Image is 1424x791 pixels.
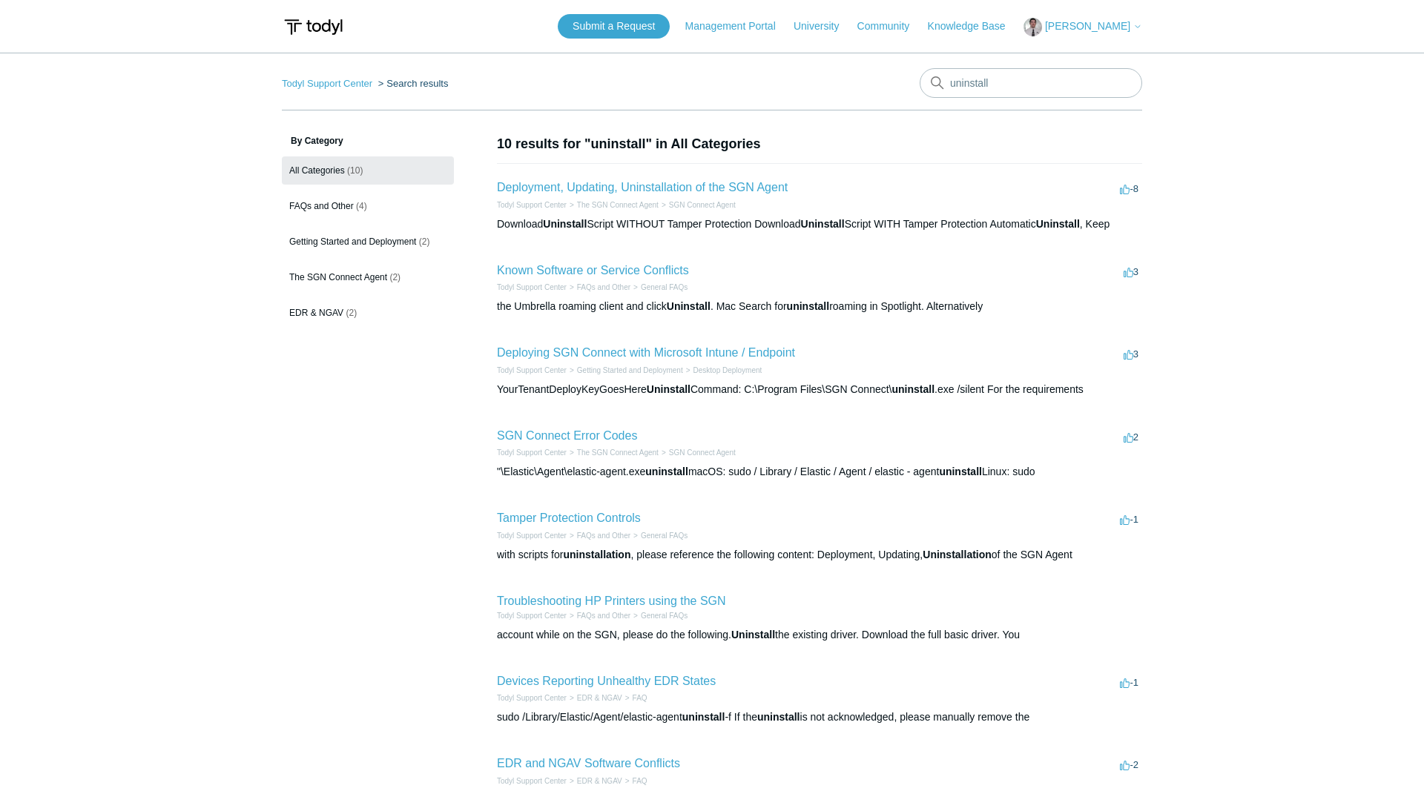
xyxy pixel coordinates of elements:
[731,629,775,641] em: Uninstall
[289,272,387,282] span: The SGN Connect Agent
[282,156,454,185] a: All Categories (10)
[375,78,449,89] li: Search results
[647,383,690,395] em: Uninstall
[289,308,343,318] span: EDR & NGAV
[497,610,567,621] li: Todyl Support Center
[497,612,567,620] a: Todyl Support Center
[577,777,622,785] a: EDR & NGAV
[497,595,726,607] a: Troubleshooting HP Printers using the SGN
[563,549,630,560] em: uninstallation
[757,711,800,723] em: uninstall
[497,299,1142,314] div: the Umbrella roaming client and click . Mac Search for roaming in Spotlight. Alternatively
[567,692,622,704] li: EDR & NGAV
[497,512,641,524] a: Tamper Protection Controls
[622,692,647,704] li: FAQ
[497,216,1142,232] div: Download Script WITHOUT Tamper Protection Download Script WITH Tamper Protection Automatic , Keep
[1120,514,1138,525] span: -1
[633,777,647,785] a: FAQ
[659,199,736,211] li: SGN Connect Agent
[1023,18,1142,36] button: [PERSON_NAME]
[282,228,454,256] a: Getting Started and Deployment (2)
[497,532,567,540] a: Todyl Support Center
[577,449,659,457] a: The SGN Connect Agent
[497,134,1142,154] h1: 10 results for "uninstall" in All Categories
[497,464,1142,480] div: "\Elastic\Agent\elastic-agent.exe macOS: sudo / Library / Elastic / Agent / elastic - agent Linux...
[669,449,736,457] a: SGN Connect Agent
[497,346,795,359] a: Deploying SGN Connect with Microsoft Intune / Endpoint
[497,264,689,277] a: Known Software or Service Conflicts
[892,383,935,395] em: uninstall
[641,532,688,540] a: General FAQs
[282,192,454,220] a: FAQs and Other (4)
[497,382,1142,397] div: YourTenantDeployKeyGoesHere Command: C:\Program Files\SGN Connect\ .exe /silent For the requirements
[567,775,622,787] li: EDR & NGAV
[567,530,630,541] li: FAQs and Other
[685,19,791,34] a: Management Portal
[497,449,567,457] a: Todyl Support Center
[857,19,925,34] a: Community
[543,218,587,230] em: Uninstall
[939,466,982,477] em: uninstall
[282,13,345,41] img: Todyl Support Center Help Center home page
[1124,348,1138,360] span: 3
[497,775,567,787] li: Todyl Support Center
[497,694,567,702] a: Todyl Support Center
[497,429,637,442] a: SGN Connect Error Codes
[389,272,400,282] span: (2)
[923,549,992,560] em: Uninstallation
[928,19,1021,34] a: Knowledge Base
[567,282,630,293] li: FAQs and Other
[577,283,630,291] a: FAQs and Other
[497,201,567,209] a: Todyl Support Center
[347,165,363,176] span: (10)
[630,530,688,541] li: General FAQs
[577,694,622,702] a: EDR & NGAV
[630,610,688,621] li: General FAQs
[567,365,683,376] li: Getting Started and Deployment
[1120,183,1138,194] span: -8
[289,236,416,247] span: Getting Started and Deployment
[641,612,688,620] a: General FAQs
[577,612,630,620] a: FAQs and Other
[356,201,367,211] span: (4)
[801,218,845,230] em: Uninstall
[630,282,688,293] li: General FAQs
[567,610,630,621] li: FAQs and Other
[289,165,345,176] span: All Categories
[282,263,454,291] a: The SGN Connect Agent (2)
[683,365,762,376] li: Desktop Deployment
[346,308,357,318] span: (2)
[1120,759,1138,770] span: -2
[633,694,647,702] a: FAQ
[497,777,567,785] a: Todyl Support Center
[1124,266,1138,277] span: 3
[497,530,567,541] li: Todyl Support Center
[693,366,762,374] a: Desktop Deployment
[497,365,567,376] li: Todyl Support Center
[1045,20,1130,32] span: [PERSON_NAME]
[497,709,1142,725] div: sudo /Library/Elastic/Agent/elastic-agent -f If the is not acknowledged, please manually remove the
[497,181,788,193] a: Deployment, Updating, Uninstallation of the SGN Agent
[645,466,688,477] em: uninstall
[282,78,375,89] li: Todyl Support Center
[1120,677,1138,688] span: -1
[920,68,1142,98] input: Search
[497,547,1142,563] div: with scripts for , please reference the following content: Deployment, Updating, of the SGN Agent
[577,201,659,209] a: The SGN Connect Agent
[622,775,647,787] li: FAQ
[497,283,567,291] a: Todyl Support Center
[497,199,567,211] li: Todyl Support Center
[497,366,567,374] a: Todyl Support Center
[558,14,670,39] a: Submit a Request
[1036,218,1080,230] em: Uninstall
[794,19,854,34] a: University
[667,300,711,312] em: Uninstall
[577,532,630,540] a: FAQs and Other
[669,201,736,209] a: SGN Connect Agent
[497,282,567,293] li: Todyl Support Center
[497,757,680,770] a: EDR and NGAV Software Conflicts
[641,283,688,291] a: General FAQs
[659,447,736,458] li: SGN Connect Agent
[682,711,725,723] em: uninstall
[282,299,454,327] a: EDR & NGAV (2)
